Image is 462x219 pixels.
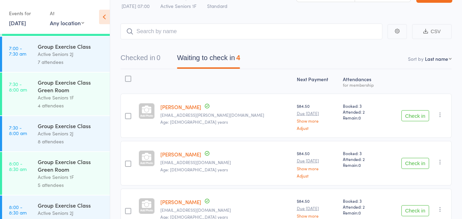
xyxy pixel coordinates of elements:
a: [PERSON_NAME] [160,198,201,206]
button: CSV [412,24,452,39]
span: Attended: 2 [343,156,383,162]
span: 0 [358,115,361,121]
span: Attended: 2 [343,204,383,210]
a: [DATE] [9,19,26,27]
a: 7:30 -8:00 amGroup Exercise Class Green RoomActive Seniors 1F4 attendees [2,73,110,115]
div: At [50,8,84,19]
div: 4 attendees [38,102,104,109]
time: 7:00 - 7:30 am [9,45,26,56]
a: 7:00 -7:30 amGroup Exercise ClassActive Seniors 2J7 attendees [2,37,110,72]
div: Active Seniors 2J [38,130,104,137]
span: [DATE] 07:00 [122,2,150,9]
div: Next Payment [294,72,340,91]
small: Due [DATE] [297,206,337,211]
div: Group Exercise Class Green Room [38,158,104,173]
div: $84.50 [297,103,337,130]
span: Active Seniors 1F [160,2,196,9]
div: for membership [343,83,383,87]
span: Booked: 3 [343,150,383,156]
a: 7:30 -8:00 amGroup Exercise ClassActive Seniors 2J8 attendees [2,116,110,151]
div: Active Seniors 2J [38,50,104,58]
a: [PERSON_NAME] [160,151,201,158]
small: richardsonchrisb@gmail.com [160,208,291,212]
a: [PERSON_NAME] [160,103,201,111]
span: 0 [358,210,361,216]
div: Events for [9,8,43,19]
div: Group Exercise Class [38,42,104,50]
button: Checked in0 [121,50,160,69]
div: Group Exercise Class Green Room [38,78,104,94]
div: Active Seniors 1F [38,173,104,181]
div: Active Seniors 1F [38,94,104,102]
a: Show more [297,213,337,218]
button: Check in [401,110,429,121]
span: Remain: [343,162,383,168]
time: 8:00 - 8:30 am [9,204,27,215]
span: Booked: 3 [343,103,383,109]
div: 8 attendees [38,137,104,145]
span: Remain: [343,115,383,121]
span: Remain: [343,210,383,216]
span: Booked: 3 [343,198,383,204]
a: 8:00 -8:30 amGroup Exercise Class Green RoomActive Seniors 1F5 attendees [2,152,110,195]
div: Active Seniors 2J [38,209,104,217]
span: 0 [358,162,361,168]
span: Age: [DEMOGRAPHIC_DATA] years [160,166,228,172]
button: Check in [401,158,429,169]
div: 4 [236,54,240,61]
div: Last name [425,55,448,62]
div: Atten­dances [340,72,385,91]
small: Due [DATE] [297,158,337,163]
small: cannetti013@gmail.com [160,160,291,165]
label: Sort by [408,55,424,62]
a: Adjust [297,173,337,178]
time: 8:00 - 8:30 am [9,161,27,172]
small: Due [DATE] [297,111,337,116]
button: Waiting to check in4 [177,50,240,69]
span: Age: [DEMOGRAPHIC_DATA] years [160,119,228,125]
a: Show more [297,166,337,171]
div: $84.50 [297,150,337,178]
div: 0 [157,54,160,61]
input: Search by name [121,23,382,39]
div: 7 attendees [38,58,104,66]
a: Adjust [297,126,337,130]
small: bill.carole@bigpond.com [160,113,291,117]
div: Group Exercise Class [38,122,104,130]
button: Check in [401,205,429,216]
span: Standard [207,2,228,9]
time: 7:30 - 8:00 am [9,81,27,92]
div: Group Exercise Class [38,201,104,209]
a: Show more [297,118,337,123]
span: Attended: 2 [343,109,383,115]
div: 5 attendees [38,181,104,189]
div: Any location [50,19,84,27]
time: 7:30 - 8:00 am [9,125,27,136]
